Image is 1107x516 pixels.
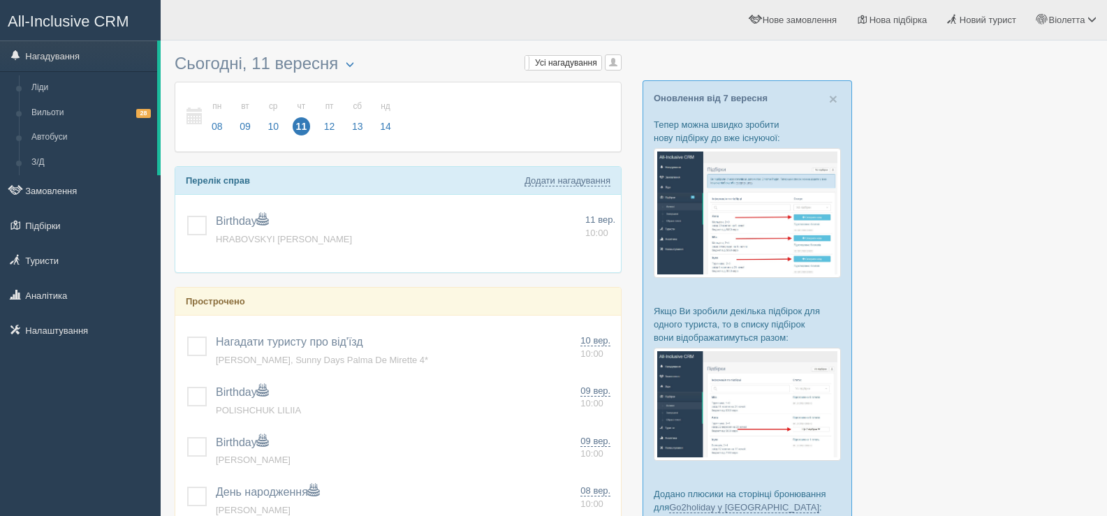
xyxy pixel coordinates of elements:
a: [PERSON_NAME] [216,455,291,465]
a: 08 вер. 10:00 [580,485,615,510]
a: Додати нагадування [525,175,610,186]
span: 11 вер. [585,214,615,225]
small: вт [236,101,254,112]
a: Автобуси [25,125,157,150]
a: Ліди [25,75,157,101]
a: пт 12 [316,93,343,141]
span: Віолетта [1048,15,1085,25]
a: 09 вер. 10:00 [580,435,615,461]
span: 13 [349,117,367,135]
span: 10 вер. [580,335,610,346]
small: сб [349,101,367,112]
b: Прострочено [186,296,245,307]
a: Вильоти28 [25,101,157,126]
span: 09 [236,117,254,135]
small: пт [321,101,339,112]
a: All-Inclusive CRM [1,1,160,39]
span: 10:00 [580,499,603,509]
span: 10:00 [580,398,603,408]
a: 10 вер. 10:00 [580,334,615,360]
a: Birthday [216,436,268,448]
span: 09 вер. [580,436,610,447]
a: З/Д [25,150,157,175]
a: чт 11 [288,93,315,141]
small: пн [208,101,226,112]
span: 12 [321,117,339,135]
p: Тепер можна швидко зробити нову підбірку до вже існуючої: [654,118,841,145]
small: чт [293,101,311,112]
a: нд 14 [372,93,395,141]
span: 28 [136,109,151,118]
span: 10:00 [580,348,603,359]
img: %D0%BF%D1%96%D0%B4%D0%B1%D1%96%D1%80%D0%BA%D0%B8-%D0%B3%D1%80%D1%83%D0%BF%D0%B0-%D1%81%D1%80%D0%B... [654,348,841,460]
small: ср [264,101,282,112]
a: Birthday [216,215,268,227]
span: 14 [376,117,395,135]
span: Нова підбірка [870,15,928,25]
span: 09 вер. [580,385,610,397]
p: Додано плюсики на сторінці бронювання для : [654,487,841,514]
span: 10:00 [585,228,608,238]
a: 11 вер. 10:00 [585,214,615,239]
a: Нагадати туристу про від'їзд [216,336,363,348]
span: 10:00 [580,448,603,459]
span: × [829,91,837,107]
span: Новий турист [960,15,1016,25]
span: 11 [293,117,311,135]
a: Go2holiday у [GEOGRAPHIC_DATA] [669,502,819,513]
span: 10 [264,117,282,135]
span: All-Inclusive CRM [8,13,129,30]
a: ср 10 [260,93,286,141]
a: Оновлення від 7 вересня [654,93,768,103]
span: 08 вер. [580,485,610,496]
a: День народження [216,486,319,498]
b: Перелік справ [186,175,250,186]
p: Якщо Ви зробили декілька підбірок для одного туриста, то в списку підбірок вони відображатимуться... [654,304,841,344]
button: Close [829,91,837,106]
a: сб 13 [344,93,371,141]
a: [PERSON_NAME], Sunny Days Palma De Mirette 4* [216,355,428,365]
a: Birthday [216,386,268,398]
a: 09 вер. 10:00 [580,385,615,411]
span: 08 [208,117,226,135]
a: [PERSON_NAME] [216,505,291,515]
small: нд [376,101,395,112]
a: вт 09 [232,93,258,141]
a: HRABOVSKYI [PERSON_NAME] [216,234,352,244]
a: пн 08 [204,93,230,141]
img: %D0%BF%D1%96%D0%B4%D0%B1%D1%96%D1%80%D0%BA%D0%B0-%D1%82%D1%83%D1%80%D0%B8%D1%81%D1%82%D1%83-%D1%8... [654,148,841,277]
h3: Сьогодні, 11 вересня [175,54,622,75]
a: POLISHCHUK LILIIA [216,405,301,415]
span: Усі нагадування [535,58,597,68]
span: Нове замовлення [763,15,837,25]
